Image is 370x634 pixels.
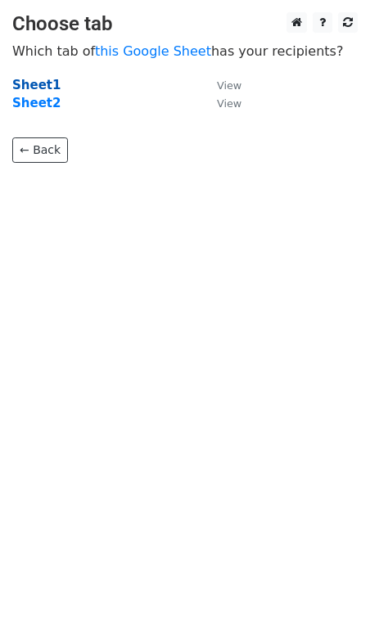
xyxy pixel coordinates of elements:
[12,96,61,110] a: Sheet2
[288,555,370,634] iframe: Chat Widget
[12,78,61,92] a: Sheet1
[12,43,358,60] p: Which tab of has your recipients?
[217,97,241,110] small: View
[201,96,241,110] a: View
[201,78,241,92] a: View
[217,79,241,92] small: View
[12,137,68,163] a: ← Back
[12,12,358,36] h3: Choose tab
[95,43,211,59] a: this Google Sheet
